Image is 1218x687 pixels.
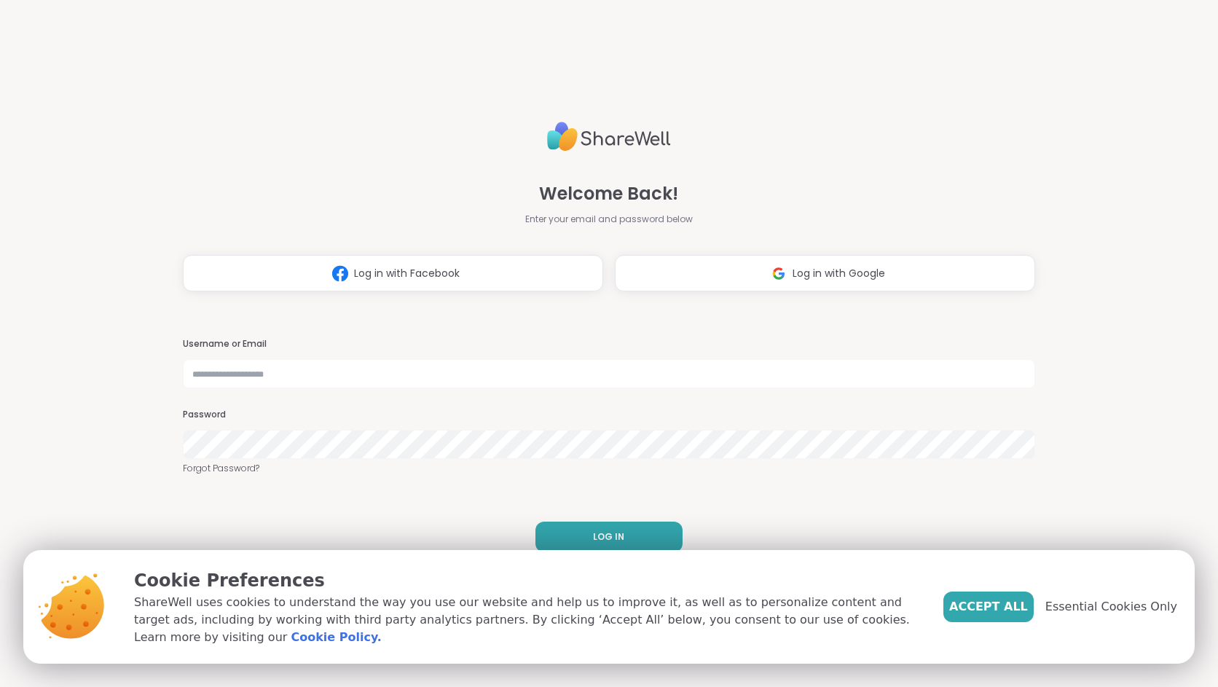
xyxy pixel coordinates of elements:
[134,594,920,646] p: ShareWell uses cookies to understand the way you use our website and help us to improve it, as we...
[547,116,671,157] img: ShareWell Logo
[593,530,624,543] span: LOG IN
[326,260,354,287] img: ShareWell Logomark
[535,522,683,552] button: LOG IN
[183,338,1035,350] h3: Username or Email
[943,592,1034,622] button: Accept All
[183,462,1035,475] a: Forgot Password?
[291,629,381,646] a: Cookie Policy.
[354,266,460,281] span: Log in with Facebook
[793,266,885,281] span: Log in with Google
[539,181,678,207] span: Welcome Back!
[1045,598,1177,616] span: Essential Cookies Only
[615,255,1035,291] button: Log in with Google
[134,568,920,594] p: Cookie Preferences
[949,598,1028,616] span: Accept All
[183,409,1035,421] h3: Password
[765,260,793,287] img: ShareWell Logomark
[183,255,603,291] button: Log in with Facebook
[525,213,693,226] span: Enter your email and password below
